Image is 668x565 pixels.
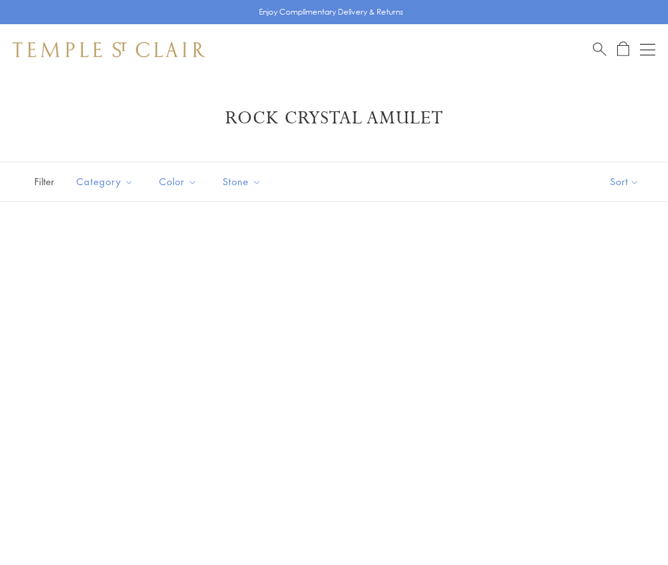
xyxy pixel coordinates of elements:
[617,41,629,57] a: Open Shopping Bag
[153,174,207,190] span: Color
[13,42,205,57] img: Temple St. Clair
[67,167,143,196] button: Category
[213,167,271,196] button: Stone
[150,167,207,196] button: Color
[216,174,271,190] span: Stone
[70,174,143,190] span: Category
[593,41,606,57] a: Search
[32,107,636,130] h1: Rock Crystal Amulet
[581,162,668,201] button: Show sort by
[259,6,403,18] p: Enjoy Complimentary Delivery & Returns
[640,42,655,57] button: Open navigation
